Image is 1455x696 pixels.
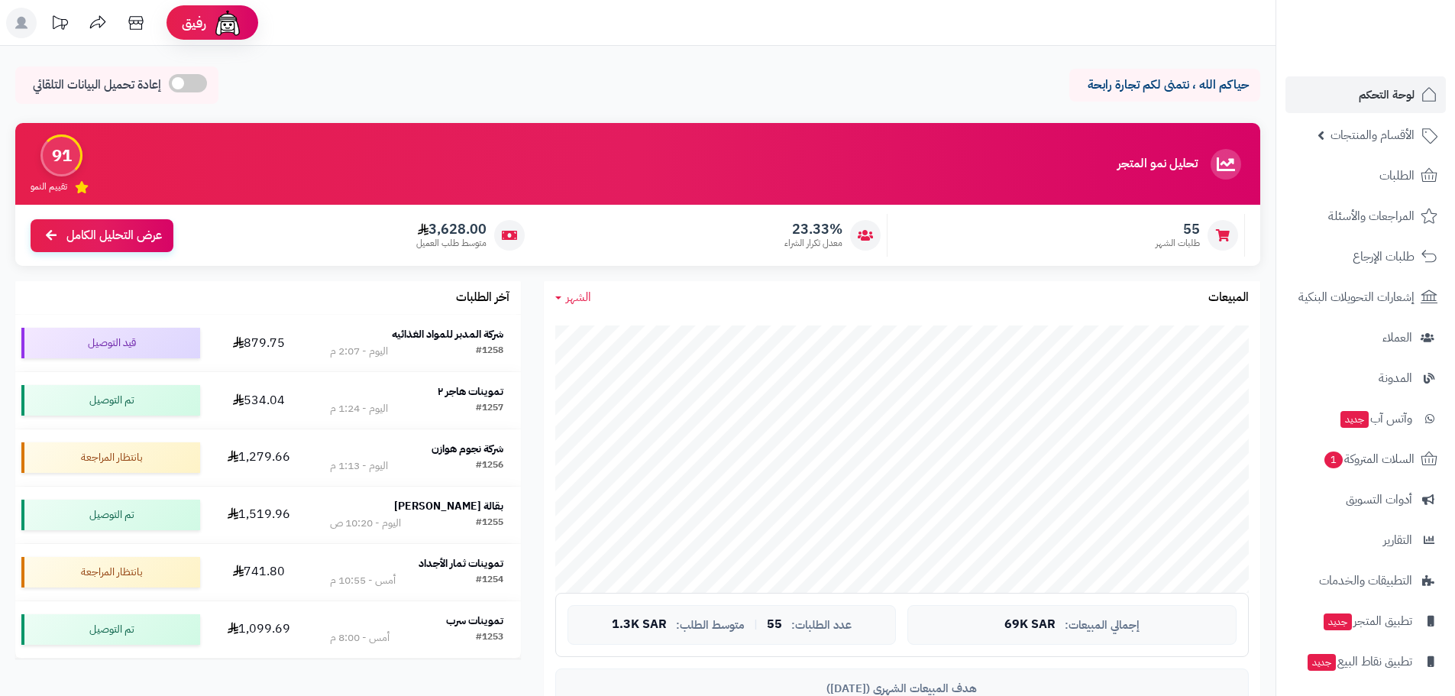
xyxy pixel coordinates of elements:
[1208,291,1249,305] h3: المبيعات
[1285,157,1446,194] a: الطلبات
[206,429,312,486] td: 1,279.66
[1285,562,1446,599] a: التطبيقات والخدمات
[394,498,503,514] strong: بقالة [PERSON_NAME]
[206,372,312,429] td: 534.04
[1285,643,1446,680] a: تطبيق نقاط البيعجديد
[206,487,312,543] td: 1,519.96
[1346,489,1412,510] span: أدوات التسويق
[1065,619,1140,632] span: إجمالي المبيعات:
[1285,360,1446,397] a: المدونة
[21,385,200,416] div: تم التوصيل
[31,180,67,193] span: تقييم النمو
[1285,238,1446,275] a: طلبات الإرجاع
[612,618,667,632] span: 1.3K SAR
[330,458,388,474] div: اليوم - 1:13 م
[1359,84,1415,105] span: لوحة التحكم
[330,516,401,531] div: اليوم - 10:20 ص
[1382,327,1412,348] span: العملاء
[476,516,503,531] div: #1255
[1004,618,1056,632] span: 69K SAR
[456,291,509,305] h3: آخر الطلبات
[330,630,390,646] div: أمس - 8:00 م
[392,326,503,342] strong: شركة المدبر للمواد الغذائيه
[1379,165,1415,186] span: الطلبات
[476,630,503,646] div: #1253
[40,8,79,42] a: تحديثات المنصة
[206,315,312,371] td: 879.75
[476,573,503,588] div: #1254
[182,14,206,32] span: رفيق
[1331,125,1415,146] span: الأقسام والمنتجات
[555,289,591,306] a: الشهر
[31,219,173,252] a: عرض التحليل الكامل
[206,544,312,601] td: 741.80
[1319,570,1412,591] span: التطبيقات والخدمات
[66,227,162,244] span: عرض التحليل الكامل
[1285,603,1446,639] a: تطبيق المتجرجديد
[1322,610,1412,632] span: تطبيق المتجر
[1285,441,1446,477] a: السلات المتروكة1
[330,401,388,416] div: اليوم - 1:24 م
[206,601,312,658] td: 1,099.69
[1324,613,1352,630] span: جديد
[1081,76,1249,94] p: حياكم الله ، نتمنى لكم تجارة رابحة
[419,555,503,571] strong: تموينات ثمار الأجداد
[784,221,842,238] span: 23.33%
[1353,246,1415,267] span: طلبات الإرجاع
[754,619,758,630] span: |
[21,328,200,358] div: قيد التوصيل
[676,619,745,632] span: متوسط الطلب:
[1156,221,1200,238] span: 55
[1324,452,1343,469] span: 1
[1379,367,1412,389] span: المدونة
[767,618,782,632] span: 55
[1285,319,1446,356] a: العملاء
[1340,411,1369,428] span: جديد
[476,401,503,416] div: #1257
[1339,408,1412,429] span: وآتس آب
[1383,529,1412,551] span: التقارير
[432,441,503,457] strong: شركة نجوم هوازن
[566,288,591,306] span: الشهر
[791,619,852,632] span: عدد الطلبات:
[1306,651,1412,672] span: تطبيق نقاط البيع
[1285,522,1446,558] a: التقارير
[476,458,503,474] div: #1256
[212,8,243,38] img: ai-face.png
[416,237,487,250] span: متوسط طلب العميل
[1285,198,1446,235] a: المراجعات والأسئلة
[1285,76,1446,113] a: لوحة التحكم
[1285,279,1446,316] a: إشعارات التحويلات البنكية
[446,613,503,629] strong: تموينات سرب
[438,384,503,400] strong: تموينات هاجر ٢
[1328,206,1415,227] span: المراجعات والأسئلة
[21,614,200,645] div: تم التوصيل
[21,557,200,588] div: بانتظار المراجعة
[21,500,200,530] div: تم التوصيل
[1308,654,1336,671] span: جديد
[476,344,503,359] div: #1258
[330,573,396,588] div: أمس - 10:55 م
[1156,237,1200,250] span: طلبات الشهر
[1351,11,1440,44] img: logo-2.png
[33,76,161,94] span: إعادة تحميل البيانات التلقائي
[784,237,842,250] span: معدل تكرار الشراء
[1285,400,1446,437] a: وآتس آبجديد
[1298,286,1415,308] span: إشعارات التحويلات البنكية
[1117,157,1198,171] h3: تحليل نمو المتجر
[1323,448,1415,470] span: السلات المتروكة
[21,442,200,473] div: بانتظار المراجعة
[1285,481,1446,518] a: أدوات التسويق
[416,221,487,238] span: 3,628.00
[330,344,388,359] div: اليوم - 2:07 م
